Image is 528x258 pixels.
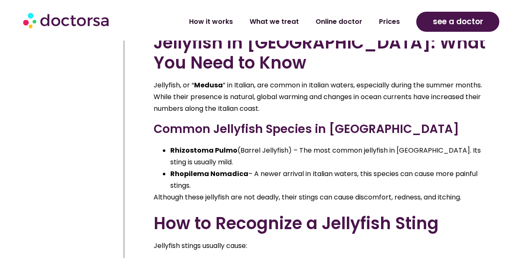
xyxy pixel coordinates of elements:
[154,33,488,73] h2: Jellyfish in [GEOGRAPHIC_DATA]: What You Need to Know
[180,12,241,31] a: How it works
[370,12,408,31] a: Prices
[241,12,307,31] a: What we treat
[170,146,237,155] strong: Rhizostoma Pulmo
[170,145,488,168] li: (Barrel Jellyfish) – The most common jellyfish in [GEOGRAPHIC_DATA]. Its sting is usually mild.
[154,192,488,203] p: Although these jellyfish are not deadly, their stings can cause discomfort, redness, and itching.
[170,168,488,192] li: – A newer arrival in Italian waters, this species can cause more painful stings.
[307,12,370,31] a: Online doctor
[154,79,488,115] p: Jellyfish, or “ ” in Italian, are common in Italian waters, especially during the summer months. ...
[142,12,408,31] nav: Menu
[154,240,488,252] p: Jellyfish stings usually cause:
[432,15,483,28] span: see a doctor
[170,169,248,179] strong: Rhopilema Nomadica
[154,120,488,138] h3: Common Jellyfish Species in [GEOGRAPHIC_DATA]
[194,80,223,90] strong: Medusa
[416,12,499,32] a: see a doctor
[154,213,488,233] h2: How to Recognize a Jellyfish Sting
